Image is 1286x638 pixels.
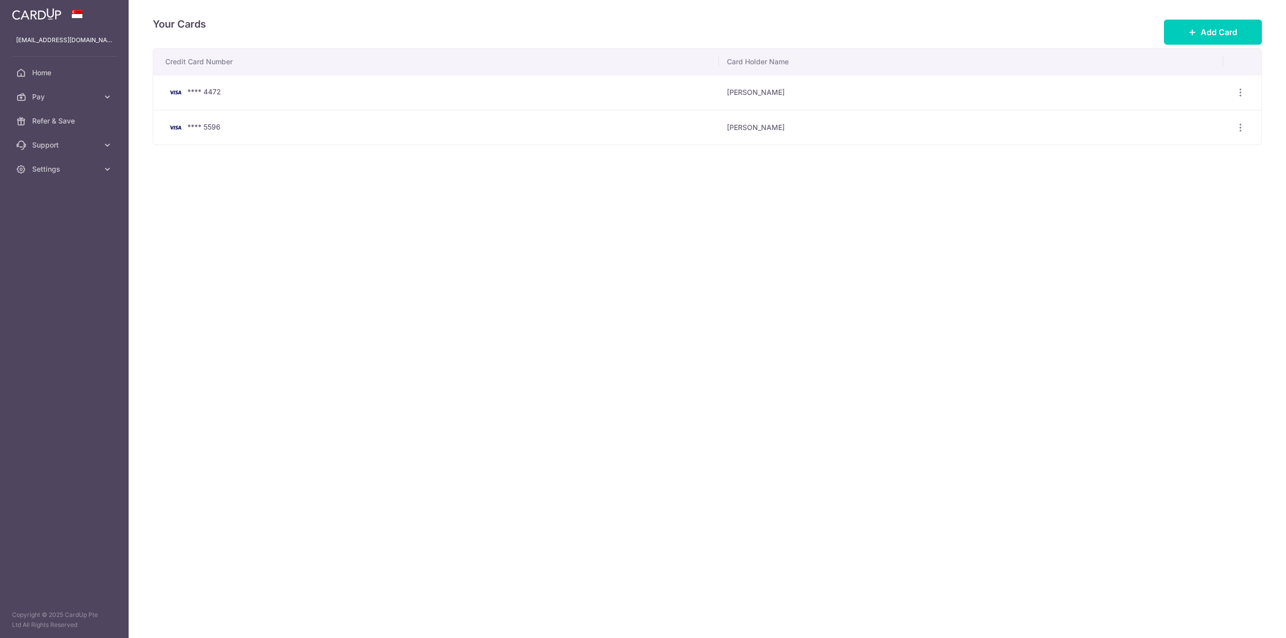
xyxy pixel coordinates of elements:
[12,8,61,20] img: CardUp
[165,121,185,134] img: Bank Card
[23,7,43,16] span: Help
[165,86,185,98] img: Bank Card
[153,49,719,75] th: Credit Card Number
[1164,20,1262,45] button: Add Card
[32,140,98,150] span: Support
[1201,26,1237,38] span: Add Card
[719,75,1223,110] td: [PERSON_NAME]
[32,116,98,126] span: Refer & Save
[153,16,206,32] h4: Your Cards
[32,92,98,102] span: Pay
[32,164,98,174] span: Settings
[719,110,1223,145] td: [PERSON_NAME]
[719,49,1223,75] th: Card Holder Name
[89,7,110,16] span: Help
[16,35,113,45] p: [EMAIL_ADDRESS][DOMAIN_NAME]
[32,68,98,78] span: Home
